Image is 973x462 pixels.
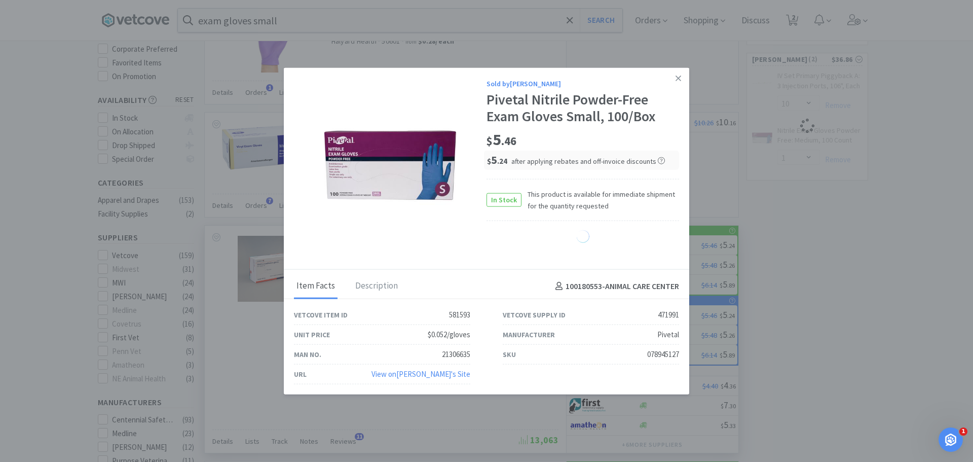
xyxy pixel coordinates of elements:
[294,329,330,340] div: Unit Price
[487,194,521,206] span: In Stock
[353,274,400,299] div: Description
[428,329,470,341] div: $0.052/gloves
[503,309,566,321] div: Vetcove Supply ID
[294,369,307,380] div: URL
[511,156,665,165] span: after applying rebates and off-invoice discounts
[486,129,516,150] span: 5
[449,309,470,321] div: 581593
[551,279,679,293] h4: 100180553 - ANIMAL CARE CENTER
[486,78,679,89] div: Sold by [PERSON_NAME]
[486,91,679,125] div: Pivetal Nitrile Powder-Free Exam Gloves Small, 100/Box
[497,156,507,165] span: . 24
[294,349,321,360] div: Man No.
[324,99,456,231] img: 9605520e39a848baadb003dbea4d57a7_471991.jpeg
[501,134,516,148] span: . 46
[647,348,679,361] div: 078945127
[959,428,967,436] span: 1
[521,189,679,211] span: This product is available for immediate shipment for the quantity requested
[486,134,493,148] span: $
[487,156,491,165] span: $
[487,152,507,166] span: 5
[294,274,338,299] div: Item Facts
[503,329,555,340] div: Manufacturer
[503,349,516,360] div: SKU
[371,369,470,379] a: View on[PERSON_NAME]'s Site
[442,348,470,361] div: 21306635
[658,309,679,321] div: 471991
[939,428,963,452] iframe: Intercom live chat
[657,329,679,341] div: Pivetal
[294,309,348,321] div: Vetcove Item ID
